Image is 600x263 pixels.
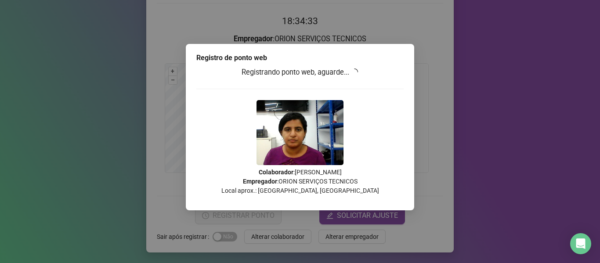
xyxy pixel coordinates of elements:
div: Registro de ponto web [196,53,404,63]
span: loading [351,68,358,76]
strong: Empregador [243,178,277,185]
h3: Registrando ponto web, aguarde... [196,67,404,78]
p: : [PERSON_NAME] : ORION SERVIÇOS TECNICOS Local aprox.: [GEOGRAPHIC_DATA], [GEOGRAPHIC_DATA] [196,168,404,195]
div: Open Intercom Messenger [570,233,591,254]
strong: Colaborador [259,169,293,176]
img: 9k= [257,100,343,165]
